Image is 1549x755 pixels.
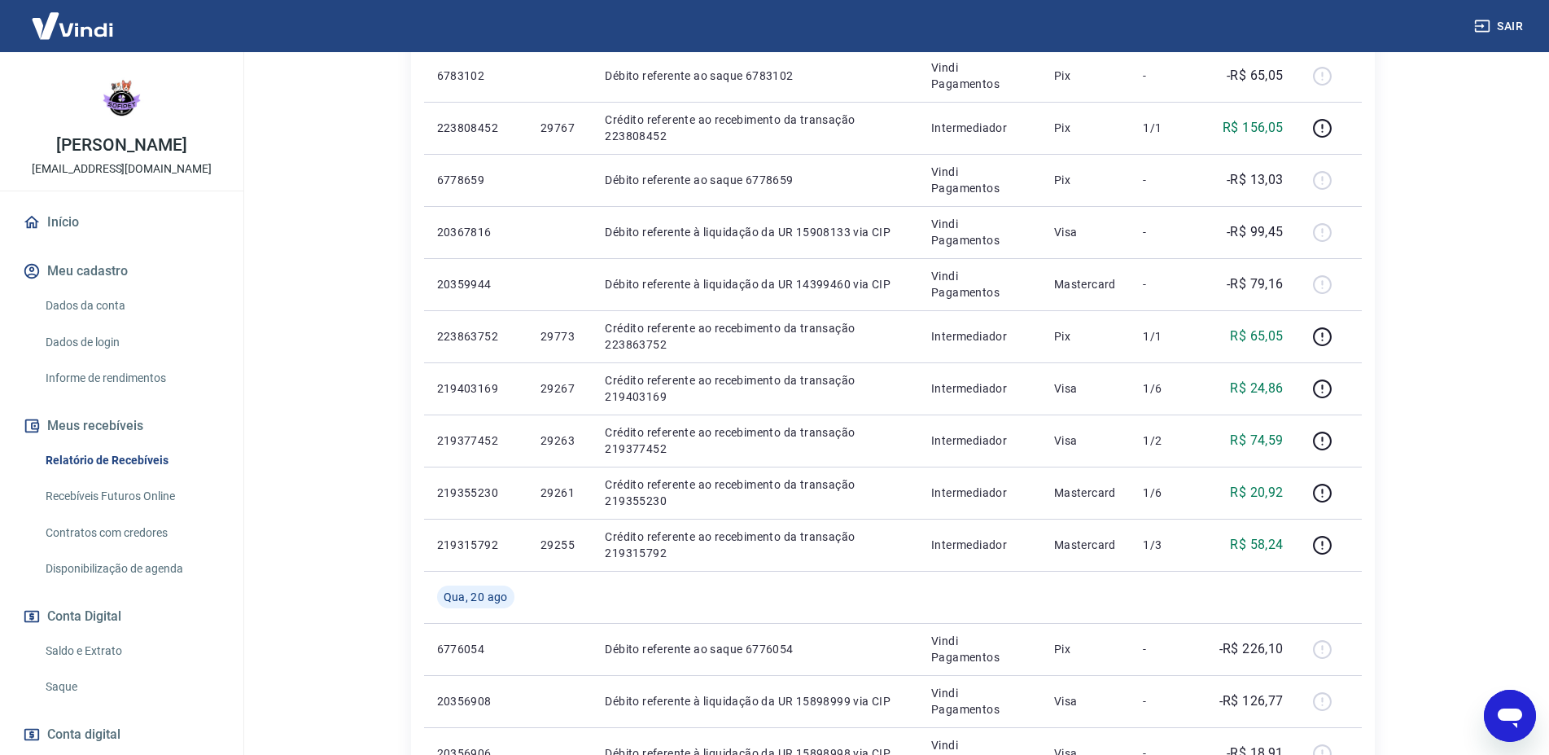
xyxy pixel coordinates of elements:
p: - [1143,68,1191,84]
a: Início [20,204,224,240]
p: R$ 65,05 [1230,327,1283,346]
p: 29255 [540,537,579,553]
p: 223863752 [437,328,514,345]
a: Relatório de Recebíveis [39,444,224,477]
p: 1/3 [1143,537,1191,553]
p: -R$ 13,03 [1227,170,1284,190]
p: Crédito referente ao recebimento da transação 219377452 [605,424,905,457]
p: -R$ 226,10 [1219,639,1284,659]
p: Visa [1054,432,1118,449]
p: 6776054 [437,641,514,657]
p: 20367816 [437,224,514,240]
p: Visa [1054,693,1118,709]
p: Mastercard [1054,537,1118,553]
a: Recebíveis Futuros Online [39,480,224,513]
p: Débito referente ao saque 6783102 [605,68,905,84]
p: 1/2 [1143,432,1191,449]
p: Crédito referente ao recebimento da transação 219355230 [605,476,905,509]
p: - [1143,276,1191,292]
p: - [1143,172,1191,188]
p: [EMAIL_ADDRESS][DOMAIN_NAME] [32,160,212,178]
p: 29263 [540,432,579,449]
iframe: Botão para abrir a janela de mensagens [1484,690,1536,742]
p: Vindi Pagamentos [931,268,1028,301]
p: - [1143,224,1191,240]
p: 6783102 [437,68,514,84]
p: Vindi Pagamentos [931,59,1028,92]
p: 29261 [540,485,579,501]
button: Conta Digital [20,599,224,634]
p: -R$ 99,45 [1227,222,1284,242]
img: Vindi [20,1,125,50]
p: 1/1 [1143,120,1191,136]
button: Meus recebíveis [20,408,224,444]
a: Disponibilização de agenda [39,552,224,586]
p: 20359944 [437,276,514,292]
p: -R$ 65,05 [1227,66,1284,86]
p: Vindi Pagamentos [931,164,1028,196]
a: Conta digital [20,717,224,753]
p: 29773 [540,328,579,345]
p: 219355230 [437,485,514,501]
a: Contratos com credores [39,516,224,550]
p: Visa [1054,224,1118,240]
a: Saque [39,670,224,704]
p: - [1143,693,1191,709]
img: e3727277-d80f-4bdf-8ca9-f3fa038d2d1c.jpeg [90,65,155,130]
p: R$ 58,24 [1230,535,1283,555]
button: Sair [1471,11,1529,42]
p: Débito referente ao saque 6778659 [605,172,905,188]
p: Visa [1054,380,1118,397]
p: Intermediador [931,120,1028,136]
p: Débito referente à liquidação da UR 15898999 via CIP [605,693,905,709]
p: R$ 24,86 [1230,379,1283,398]
p: R$ 74,59 [1230,431,1283,450]
p: 1/6 [1143,380,1191,397]
p: -R$ 79,16 [1227,274,1284,294]
p: Vindi Pagamentos [931,685,1028,718]
a: Informe de rendimentos [39,362,224,395]
p: Mastercard [1054,276,1118,292]
a: Dados de login [39,326,224,359]
p: R$ 20,92 [1230,483,1283,503]
p: 219377452 [437,432,514,449]
p: Mastercard [1054,485,1118,501]
p: 1/6 [1143,485,1191,501]
p: Crédito referente ao recebimento da transação 223863752 [605,320,905,353]
p: Pix [1054,68,1118,84]
p: 29267 [540,380,579,397]
span: Qua, 20 ago [444,589,508,605]
p: Crédito referente ao recebimento da transação 219403169 [605,372,905,405]
p: Intermediador [931,432,1028,449]
p: Crédito referente ao recebimento da transação 223808452 [605,112,905,144]
a: Dados da conta [39,289,224,323]
p: - [1143,641,1191,657]
span: Conta digital [47,723,120,746]
p: 219403169 [437,380,514,397]
p: Intermediador [931,328,1028,345]
p: Vindi Pagamentos [931,633,1028,665]
p: 20356908 [437,693,514,709]
p: 6778659 [437,172,514,188]
p: Pix [1054,641,1118,657]
p: Crédito referente ao recebimento da transação 219315792 [605,529,905,561]
p: Débito referente à liquidação da UR 14399460 via CIP [605,276,905,292]
p: R$ 156,05 [1223,118,1284,138]
p: Débito referente à liquidação da UR 15908133 via CIP [605,224,905,240]
p: Intermediador [931,537,1028,553]
button: Meu cadastro [20,253,224,289]
p: Vindi Pagamentos [931,216,1028,248]
p: Intermediador [931,485,1028,501]
p: Pix [1054,120,1118,136]
p: [PERSON_NAME] [56,137,186,154]
p: -R$ 126,77 [1219,691,1284,711]
p: 219315792 [437,537,514,553]
p: 1/1 [1143,328,1191,345]
p: 223808452 [437,120,514,136]
p: Intermediador [931,380,1028,397]
p: Débito referente ao saque 6776054 [605,641,905,657]
a: Saldo e Extrato [39,634,224,668]
p: Pix [1054,172,1118,188]
p: 29767 [540,120,579,136]
p: Pix [1054,328,1118,345]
